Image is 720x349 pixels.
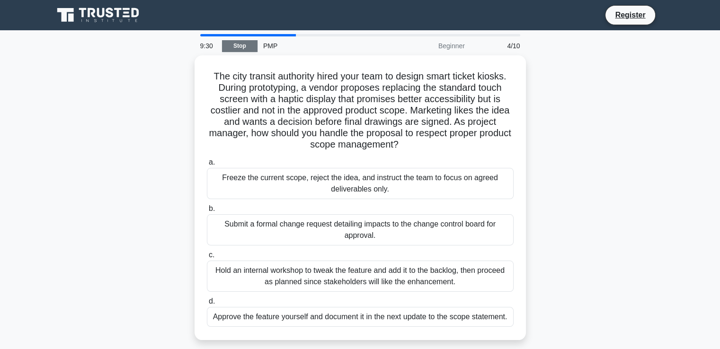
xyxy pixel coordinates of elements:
[207,168,514,199] div: Freeze the current scope, reject the idea, and instruct the team to focus on agreed deliverables ...
[207,307,514,327] div: Approve the feature yourself and document it in the next update to the scope statement.
[206,70,515,151] h5: The city transit authority hired your team to design smart ticket kiosks. During prototyping, a v...
[388,36,471,55] div: Beginner
[471,36,526,55] div: 4/10
[207,261,514,292] div: Hold an internal workshop to tweak the feature and add it to the backlog, then proceed as planned...
[209,297,215,305] span: d.
[209,204,215,212] span: b.
[195,36,222,55] div: 9:30
[258,36,388,55] div: PMP
[222,40,258,52] a: Stop
[209,158,215,166] span: a.
[609,9,651,21] a: Register
[209,251,214,259] span: c.
[207,214,514,245] div: Submit a formal change request detailing impacts to the change control board for approval.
